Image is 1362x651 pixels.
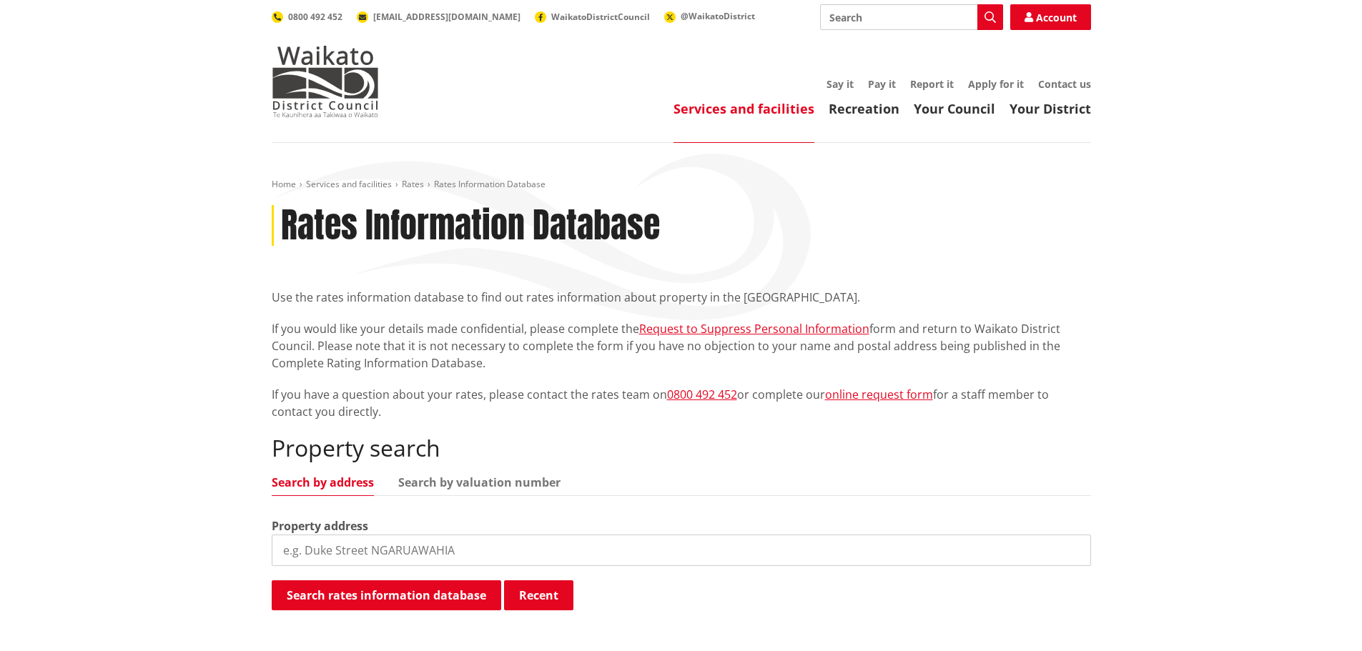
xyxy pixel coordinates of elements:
span: WaikatoDistrictCouncil [551,11,650,23]
a: Recreation [829,100,899,117]
a: Request to Suppress Personal Information [639,321,869,337]
span: [EMAIL_ADDRESS][DOMAIN_NAME] [373,11,520,23]
nav: breadcrumb [272,179,1091,191]
a: Contact us [1038,77,1091,91]
a: Services and facilities [673,100,814,117]
a: Your Council [914,100,995,117]
a: Home [272,178,296,190]
a: Search by address [272,477,374,488]
a: Account [1010,4,1091,30]
h2: Property search [272,434,1091,462]
p: If you have a question about your rates, please contact the rates team on or complete our for a s... [272,386,1091,420]
a: 0800 492 452 [667,387,737,402]
h1: Rates Information Database [281,205,660,247]
a: Your District [1010,100,1091,117]
img: Waikato District Council - Te Kaunihera aa Takiwaa o Waikato [272,46,379,117]
span: Rates Information Database [434,178,546,190]
span: 0800 492 452 [288,11,342,23]
a: @WaikatoDistrict [664,10,755,22]
a: Say it [826,77,854,91]
a: WaikatoDistrictCouncil [535,11,650,23]
button: Search rates information database [272,580,501,610]
p: Use the rates information database to find out rates information about property in the [GEOGRAPHI... [272,289,1091,306]
label: Property address [272,517,368,535]
a: Pay it [868,77,896,91]
a: Rates [402,178,424,190]
span: @WaikatoDistrict [681,10,755,22]
a: Apply for it [968,77,1024,91]
a: online request form [825,387,933,402]
input: Search input [820,4,1003,30]
a: [EMAIL_ADDRESS][DOMAIN_NAME] [357,11,520,23]
button: Recent [504,580,573,610]
p: If you would like your details made confidential, please complete the form and return to Waikato ... [272,320,1091,372]
a: 0800 492 452 [272,11,342,23]
a: Search by valuation number [398,477,561,488]
a: Report it [910,77,954,91]
a: Services and facilities [306,178,392,190]
input: e.g. Duke Street NGARUAWAHIA [272,535,1091,566]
